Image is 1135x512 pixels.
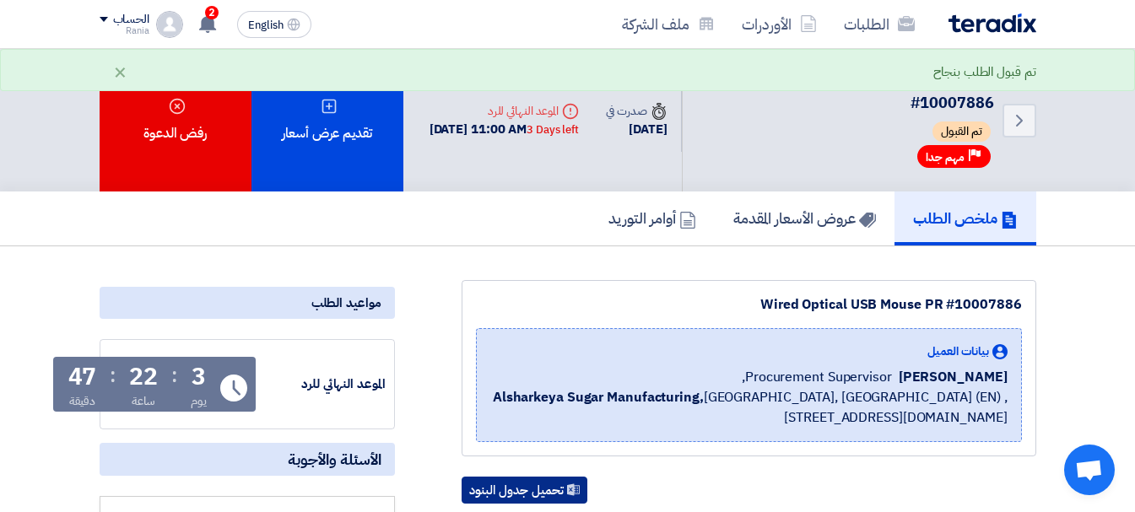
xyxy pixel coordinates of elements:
span: Procurement Supervisor, [742,367,892,387]
span: بيانات العميل [927,342,989,360]
a: أوامر التوريد [590,191,715,245]
span: تم القبول [932,121,991,142]
span: Wired Optical USB Mouse PR #10007886 [722,69,994,114]
button: English [237,11,311,38]
div: [DATE] [606,120,667,139]
div: 3 [192,365,206,389]
div: الموعد النهائي للرد [430,102,579,120]
span: مهم جدا [926,149,965,165]
div: : [171,360,177,391]
h5: Wired Optical USB Mouse PR #10007886 [703,69,994,113]
div: ساعة [132,392,156,410]
div: الحساب [113,13,149,27]
h5: عروض الأسعار المقدمة [733,208,876,228]
div: تم قبول الطلب بنجاح [933,62,1035,82]
div: الموعد النهائي للرد [259,375,386,394]
div: [DATE] 11:00 AM [430,120,579,139]
img: Teradix logo [949,13,1036,33]
span: English [248,19,284,31]
a: ملف الشركة [608,4,728,44]
div: : [110,360,116,391]
div: Wired Optical USB Mouse PR #10007886 [476,294,1022,315]
b: Alsharkeya Sugar Manufacturing, [493,387,704,407]
a: الأوردرات [728,4,830,44]
div: 3 Days left [527,121,579,138]
div: 22 [129,365,158,389]
div: Rania [100,26,149,35]
h5: ملخص الطلب [913,208,1018,228]
button: تحميل جدول البنود [462,477,587,504]
div: 47 [68,365,97,389]
span: الأسئلة والأجوبة [288,450,381,469]
div: دردشة مفتوحة [1064,445,1115,495]
a: الطلبات [830,4,928,44]
div: تقديم عرض أسعار [251,49,403,191]
span: [GEOGRAPHIC_DATA], [GEOGRAPHIC_DATA] (EN) ,[STREET_ADDRESS][DOMAIN_NAME] [490,387,1008,428]
h5: أوامر التوريد [608,208,696,228]
span: 2 [205,6,219,19]
div: × [113,62,127,82]
a: عروض الأسعار المقدمة [715,191,894,245]
div: رفض الدعوة [100,49,251,191]
div: صدرت في [606,102,667,120]
div: دقيقة [69,392,95,410]
div: مواعيد الطلب [100,287,395,319]
img: profile_test.png [156,11,183,38]
a: ملخص الطلب [894,191,1036,245]
div: يوم [191,392,207,410]
span: [PERSON_NAME] [899,367,1008,387]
